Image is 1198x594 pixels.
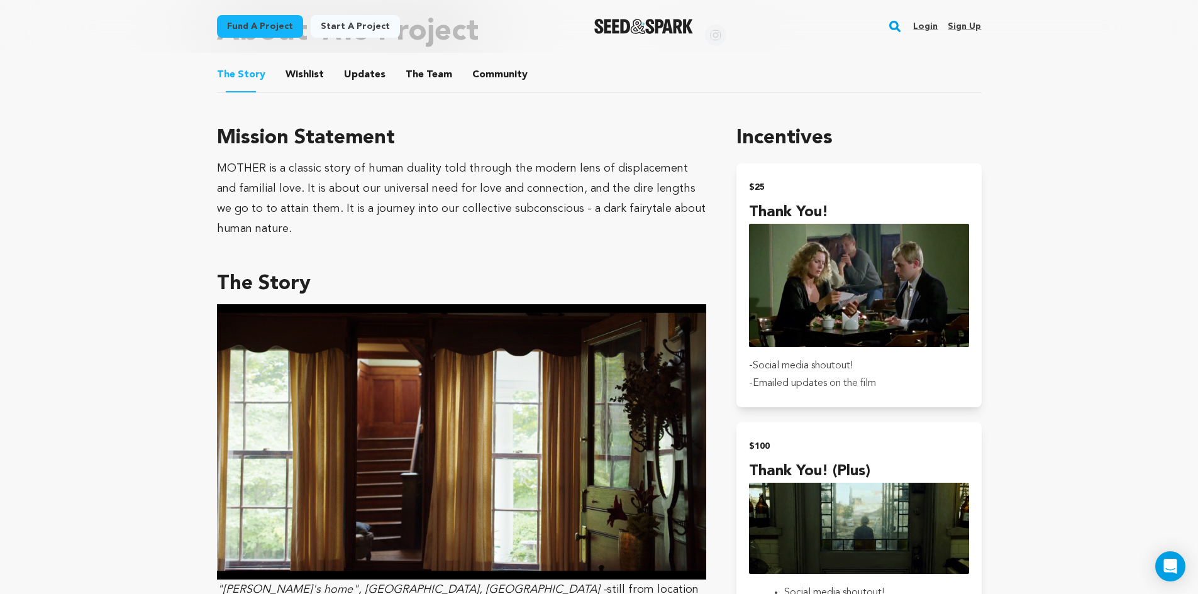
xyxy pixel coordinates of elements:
button: $25 Thank you! incentive -Social media shoutout!-Emailed updates on the film [736,163,981,407]
h4: Thank you! [749,201,968,224]
h1: Incentives [736,123,981,153]
a: Login [913,16,938,36]
a: Sign up [948,16,981,36]
span: The [406,67,424,82]
span: Wishlist [286,67,324,82]
a: Seed&Spark Homepage [594,19,693,34]
h2: $25 [749,179,968,196]
a: Start a project [311,15,400,38]
h4: Thank you! (Plus) [749,460,968,483]
div: Open Intercom Messenger [1155,551,1185,581]
span: The [217,67,235,82]
span: Updates [344,67,385,82]
span: Story [217,67,265,82]
img: 1755833306-562b87ae47f957240e04a820bfec9578.JPG [217,304,707,580]
img: incentive [749,224,968,347]
h2: $100 [749,437,968,455]
p: -Social media shoutout! [749,357,968,375]
span: Team [406,67,452,82]
a: Fund a project [217,15,303,38]
div: MOTHER is a classic story of human duality told through the modern lens of displacement and famil... [217,158,707,239]
p: -Emailed updates on the film [749,375,968,392]
img: incentive [749,483,968,574]
span: Community [472,67,528,82]
h3: The Story [217,269,707,299]
img: Seed&Spark Logo Dark Mode [594,19,693,34]
h3: Mission Statement [217,123,707,153]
